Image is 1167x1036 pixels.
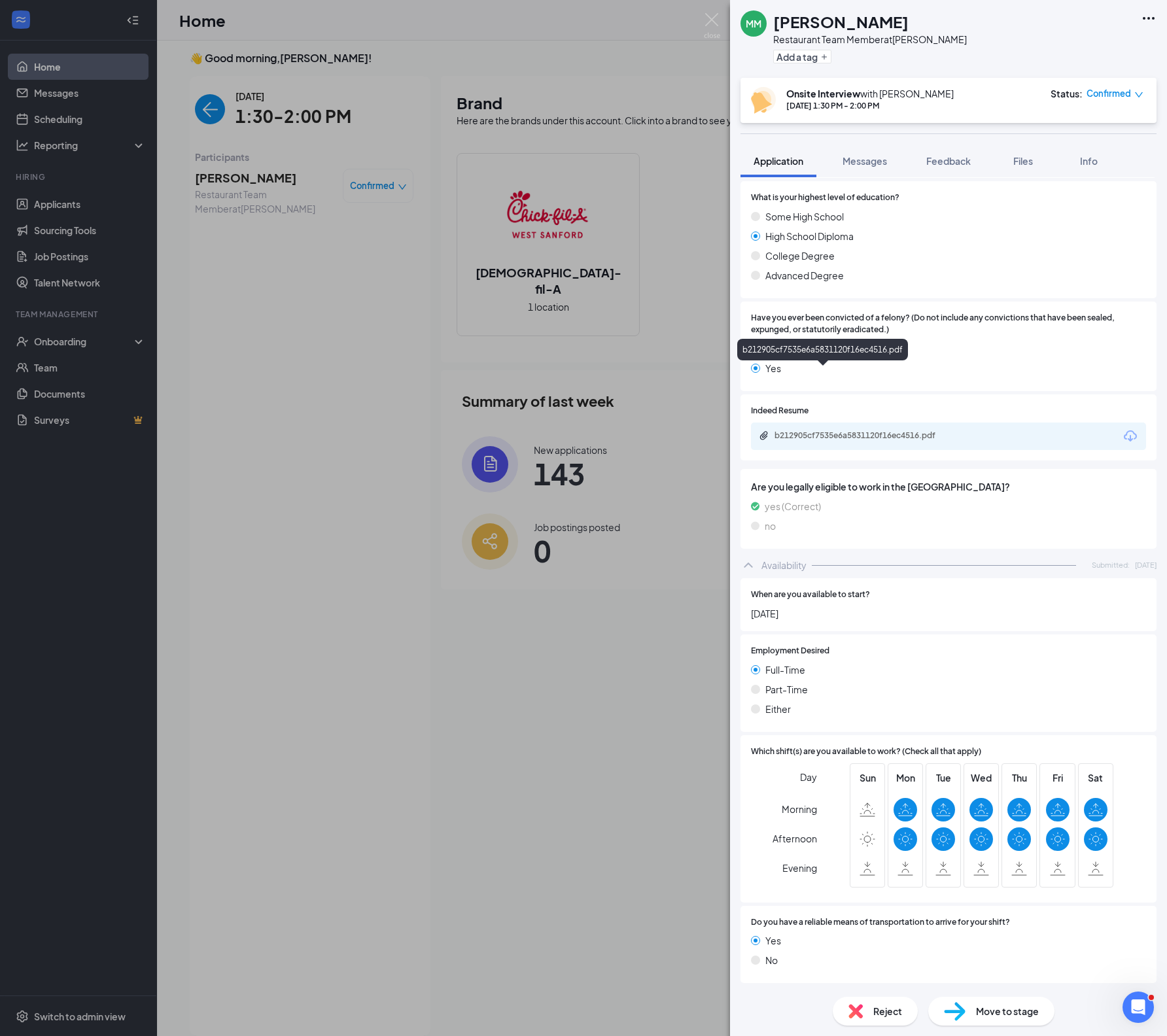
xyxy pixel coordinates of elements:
span: [DATE] [751,606,1146,621]
span: Messages [843,155,887,167]
span: Day [800,770,817,784]
div: b212905cf7535e6a5831120f16ec4516.pdf [737,339,908,360]
svg: ChevronUp [740,557,756,573]
span: Either [765,702,791,716]
span: Indeed Resume [751,405,809,417]
span: [DATE] [1135,559,1157,570]
svg: Paperclip [759,430,769,441]
svg: Ellipses [1141,10,1157,26]
iframe: Intercom live chat [1123,992,1154,1023]
div: [DATE] 1:30 PM - 2:00 PM [786,100,954,111]
span: Thu [1007,770,1031,785]
span: Feedback [926,155,971,167]
span: Info [1080,155,1098,167]
div: Status : [1051,87,1083,100]
span: Files [1013,155,1033,167]
span: College Degree [765,249,835,263]
span: Confirmed [1087,87,1131,100]
svg: Plus [820,53,828,61]
span: Mon [894,770,917,785]
span: No [765,953,778,967]
span: no [765,519,776,533]
span: When are you available to start? [751,589,870,601]
h1: [PERSON_NAME] [773,10,909,33]
div: b212905cf7535e6a5831120f16ec4516.pdf [775,430,958,441]
span: Tue [932,770,955,785]
span: yes (Correct) [765,499,821,513]
span: Employment Desired [751,645,829,657]
span: Part-Time [765,682,808,697]
span: Some High School [765,209,844,224]
span: Which shift(s) are you available to work? (Check all that apply) [751,746,981,758]
span: Are you legally eligible to work in the [GEOGRAPHIC_DATA]? [751,479,1146,494]
span: High School Diploma [765,229,854,243]
span: Evening [782,856,817,880]
span: Sat [1084,770,1107,785]
span: Yes [765,361,781,375]
div: with [PERSON_NAME] [786,87,954,100]
span: What is your highest level of education? [751,192,899,204]
span: Wed [969,770,993,785]
div: MM [746,17,761,30]
a: Paperclipb212905cf7535e6a5831120f16ec4516.pdf [759,430,971,443]
span: Reject [873,1004,902,1018]
span: Full-Time [765,663,805,677]
svg: Download [1123,428,1138,444]
span: Have you ever been convicted of a felony? (Do not include any convictions that have been sealed, ... [751,312,1146,337]
div: Restaurant Team Member at [PERSON_NAME] [773,33,967,46]
span: Sun [856,770,879,785]
span: Afternoon [773,827,817,850]
b: Onsite Interview [786,88,860,99]
span: Morning [782,797,817,821]
button: PlusAdd a tag [773,50,831,63]
span: down [1134,90,1143,99]
span: Move to stage [976,1004,1039,1018]
span: Do you have a reliable means of transportation to arrive for your shift? [751,916,1010,929]
span: Application [754,155,803,167]
span: Yes [765,933,781,948]
div: Availability [761,559,807,572]
span: Fri [1046,770,1070,785]
span: Submitted: [1092,559,1130,570]
span: Advanced Degree [765,268,844,283]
